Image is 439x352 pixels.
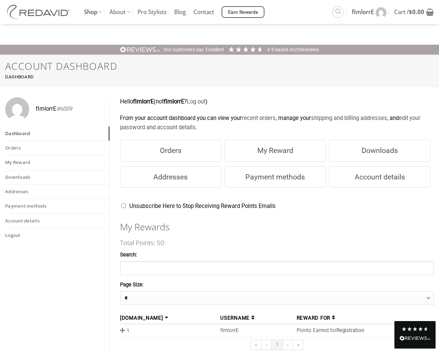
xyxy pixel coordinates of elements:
h4: Total Points: 50 [120,238,434,248]
a: Downloads [329,140,430,162]
td: fImlorrE [218,324,294,337]
span: reviews [303,47,319,52]
div: 4.8 Stars [401,326,429,332]
a: Earn Rewards [222,6,264,18]
span: 234 [295,47,303,52]
th: [DOMAIN_NAME] [120,312,218,325]
a: Payment methods [225,166,326,188]
div: Read All Reviews [394,321,436,349]
a: 1 [272,340,283,350]
span: Cart / [394,3,424,21]
a: Registration [336,327,364,333]
a: My Reward [225,140,326,162]
td: Points Earned for [294,324,434,337]
p: Hello (not ? ) [120,97,434,107]
img: REVIEWS.io [120,46,161,53]
strong: fImlorrE [133,98,154,105]
a: Addresses [5,185,109,199]
span: Earn Rewards [228,9,258,16]
a: « [250,340,262,350]
div: Our customers say [164,46,204,53]
div: Excellent [205,46,224,53]
a: shipping and billing addresses [311,115,387,121]
span: fImlorrE [352,3,374,21]
a: ‹ [262,340,272,350]
h1: Account Dashboard [5,60,434,72]
div: Read All Reviews [400,334,430,343]
td: 1 [120,324,218,337]
a: recent orders [242,115,276,121]
img: REDAVID Salon Products | United States [5,5,74,19]
label: Search: [120,251,434,259]
p: From your account dashboard you can view your , manage your , and . [120,114,434,132]
span: 4.9 [267,47,275,52]
strong: fImlorrE [164,98,184,105]
div: 4.91 Stars [228,46,264,53]
a: Log out [187,98,205,105]
small: Dashboard [5,74,34,80]
a: Account details [329,166,430,188]
img: REVIEWS.io [400,336,430,341]
th: Username [218,312,294,325]
a: My Reward [5,155,109,169]
a: Orders [5,141,109,155]
span: Based on [275,47,295,52]
em: #6009 [56,106,72,112]
a: › [283,340,293,350]
a: Account details [5,214,109,228]
a: Dashboard [5,126,109,141]
bdi: 0.00 [409,8,424,16]
a: Downloads [5,170,109,184]
label: Page Size: [120,281,434,289]
nav: Account pages [5,126,109,242]
a: Logout [5,228,109,242]
a: Payment methods [5,199,109,213]
a: Search [332,6,344,18]
a: edit your password and account details [120,115,420,131]
span: $ [409,8,412,16]
a: Addresses [120,166,221,188]
th: Reward for [294,312,434,325]
a: Orders [120,140,221,162]
a: » [293,340,304,350]
span: fImlorrE [36,104,72,114]
p: Unsubscribe Here to Stop Receiving Reward Points Emails [120,202,434,213]
h2: My Rewards [120,221,434,233]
